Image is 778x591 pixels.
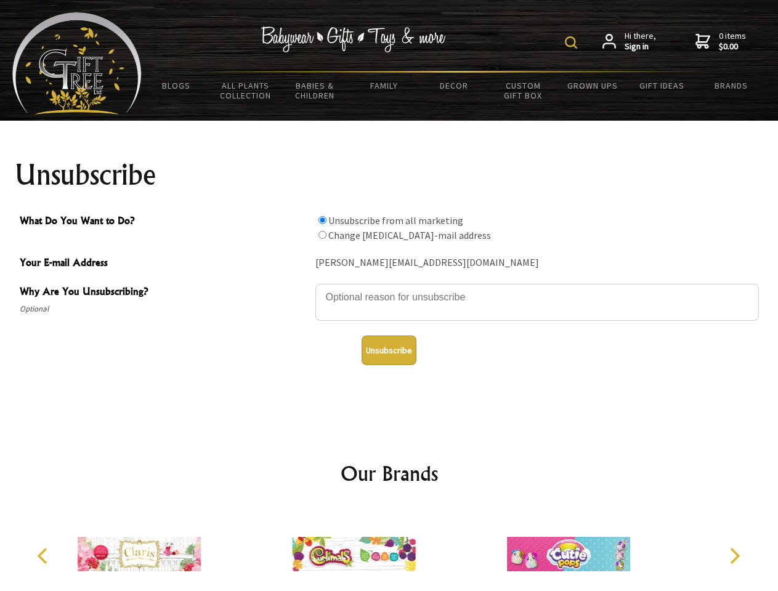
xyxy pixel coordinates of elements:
[315,284,759,321] textarea: Why Are You Unsubscribing?
[315,254,759,273] div: [PERSON_NAME][EMAIL_ADDRESS][DOMAIN_NAME]
[565,36,577,49] img: product search
[602,31,656,52] a: Hi there,Sign in
[488,73,558,108] a: Custom Gift Box
[142,73,211,98] a: BLOGS
[625,31,656,52] span: Hi there,
[721,542,748,569] button: Next
[625,41,656,52] strong: Sign in
[280,73,350,108] a: Babies & Children
[12,12,142,115] img: Babyware - Gifts - Toys and more...
[20,213,309,231] span: What Do You Want to Do?
[15,160,764,190] h1: Unsubscribe
[25,459,754,488] h2: Our Brands
[328,229,491,241] label: Change [MEDICAL_DATA]-mail address
[350,73,419,98] a: Family
[362,336,416,365] button: Unsubscribe
[211,73,281,108] a: All Plants Collection
[419,73,488,98] a: Decor
[20,255,309,273] span: Your E-mail Address
[328,214,463,227] label: Unsubscribe from all marketing
[695,31,746,52] a: 0 items$0.00
[318,231,326,239] input: What Do You Want to Do?
[318,216,326,224] input: What Do You Want to Do?
[261,26,446,52] img: Babywear - Gifts - Toys & more
[20,302,309,316] span: Optional
[719,30,746,52] span: 0 items
[31,542,58,569] button: Previous
[719,41,746,52] strong: $0.00
[627,73,697,98] a: Gift Ideas
[697,73,766,98] a: Brands
[20,284,309,302] span: Why Are You Unsubscribing?
[557,73,627,98] a: Grown Ups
